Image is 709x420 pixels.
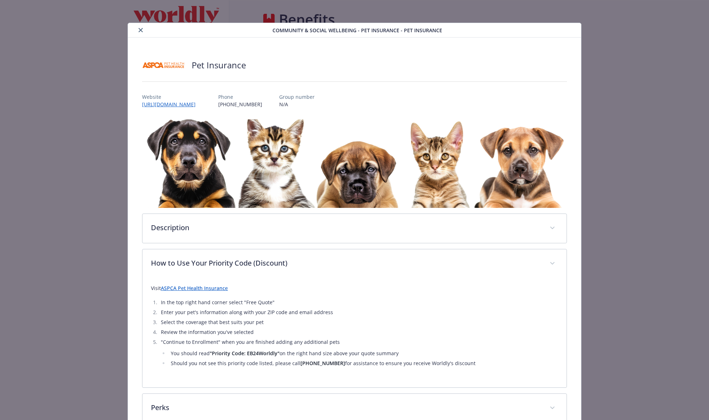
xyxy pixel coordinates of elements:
span: Community & Social Wellbeing - Pet Insurance - Pet Insurance [272,27,442,34]
div: How to Use Your Priority Code (Discount) [142,278,567,387]
a: [URL][DOMAIN_NAME] [142,101,201,108]
p: How to Use Your Priority Code (Discount) [151,258,541,268]
h2: Pet Insurance [192,59,246,71]
img: ASPCA Pet Health Insurance [142,55,185,76]
strong: "Priority Code: EB24Worldly" [210,350,280,357]
button: close [136,26,145,34]
li: You should read on the right hand size above your quote summary [169,349,558,358]
li: Select the coverage that best suits your pet [159,318,558,327]
p: [PHONE_NUMBER] [218,101,262,108]
p: Description [151,222,541,233]
li: "Continue to Enrollment" when you are finished adding any additional pets [159,338,558,368]
img: banner [142,119,567,208]
p: N/A [279,101,315,108]
p: Visit [151,284,558,293]
p: Website [142,93,201,101]
p: Perks [151,402,541,413]
strong: [PHONE_NUMBER] [300,360,345,367]
li: Should you not see this priority code listed, please call for assistance to ensure you receive Wo... [169,359,558,368]
div: How to Use Your Priority Code (Discount) [142,249,567,278]
p: Group number [279,93,315,101]
p: Phone [218,93,262,101]
a: ASPCA Pet Health Insurance [161,285,228,291]
li: Review the information you've selected [159,328,558,336]
li: In the top right hand corner select "Free Quote" [159,298,558,307]
div: Description [142,214,567,243]
li: Enter your pet's information along with your ZIP code and email address [159,308,558,317]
